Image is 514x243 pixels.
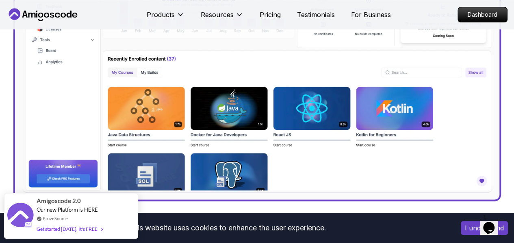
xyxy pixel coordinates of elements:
[7,203,34,229] img: provesource social proof notification image
[461,221,508,235] button: Accept cookies
[6,219,449,237] div: This website uses cookies to enhance the user experience.
[43,215,68,222] a: ProveSource
[458,7,507,22] p: Dashboard
[201,10,234,20] p: Resources
[480,210,506,235] iframe: chat widget
[458,7,507,22] a: Dashboard
[147,10,184,26] button: Products
[37,224,102,234] div: Get started [DATE]. It's FREE
[147,10,175,20] p: Products
[37,206,98,213] span: Our new Platform is HERE
[37,196,81,206] span: Amigoscode 2.0
[201,10,243,26] button: Resources
[297,10,335,20] a: Testimonials
[260,10,281,20] a: Pricing
[351,10,391,20] a: For Business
